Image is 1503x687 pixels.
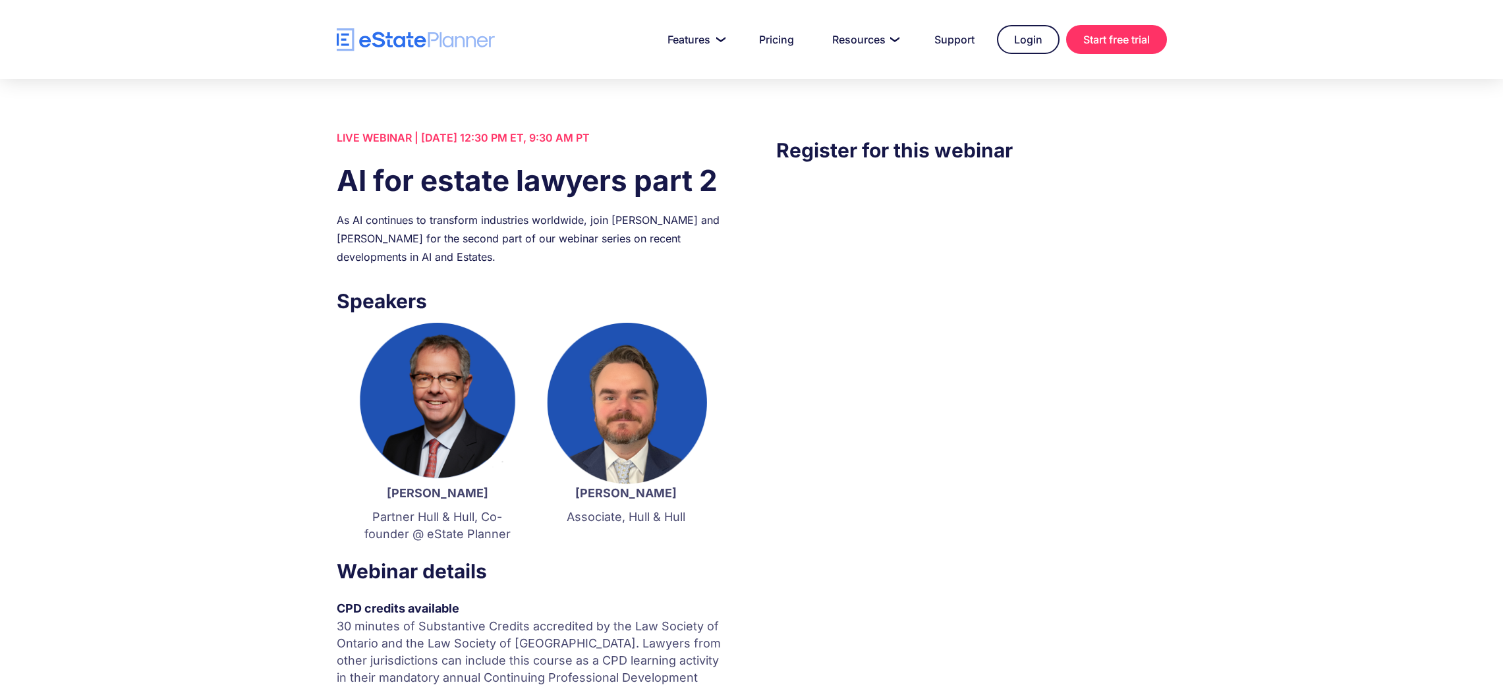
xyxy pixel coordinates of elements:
h3: Webinar details [337,556,727,586]
a: Login [997,25,1060,54]
a: Support [919,26,990,53]
h1: AI for estate lawyers part 2 [337,160,727,201]
strong: [PERSON_NAME] [387,486,488,500]
strong: [PERSON_NAME] [575,486,677,500]
h3: Register for this webinar [776,135,1166,165]
iframe: Form 0 [776,192,1166,415]
strong: CPD credits available [337,601,459,615]
div: LIVE WEBINAR | [DATE] 12:30 PM ET, 9:30 AM PT [337,128,727,147]
a: Pricing [743,26,810,53]
a: Resources [816,26,912,53]
p: Associate, Hull & Hull [545,508,707,526]
p: Partner Hull & Hull, Co-founder @ eState Planner [356,508,519,543]
a: Features [652,26,737,53]
a: Start free trial [1066,25,1167,54]
a: home [337,28,495,51]
h3: Speakers [337,286,727,316]
div: As AI continues to transform industries worldwide, join [PERSON_NAME] and [PERSON_NAME] for the s... [337,211,727,266]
